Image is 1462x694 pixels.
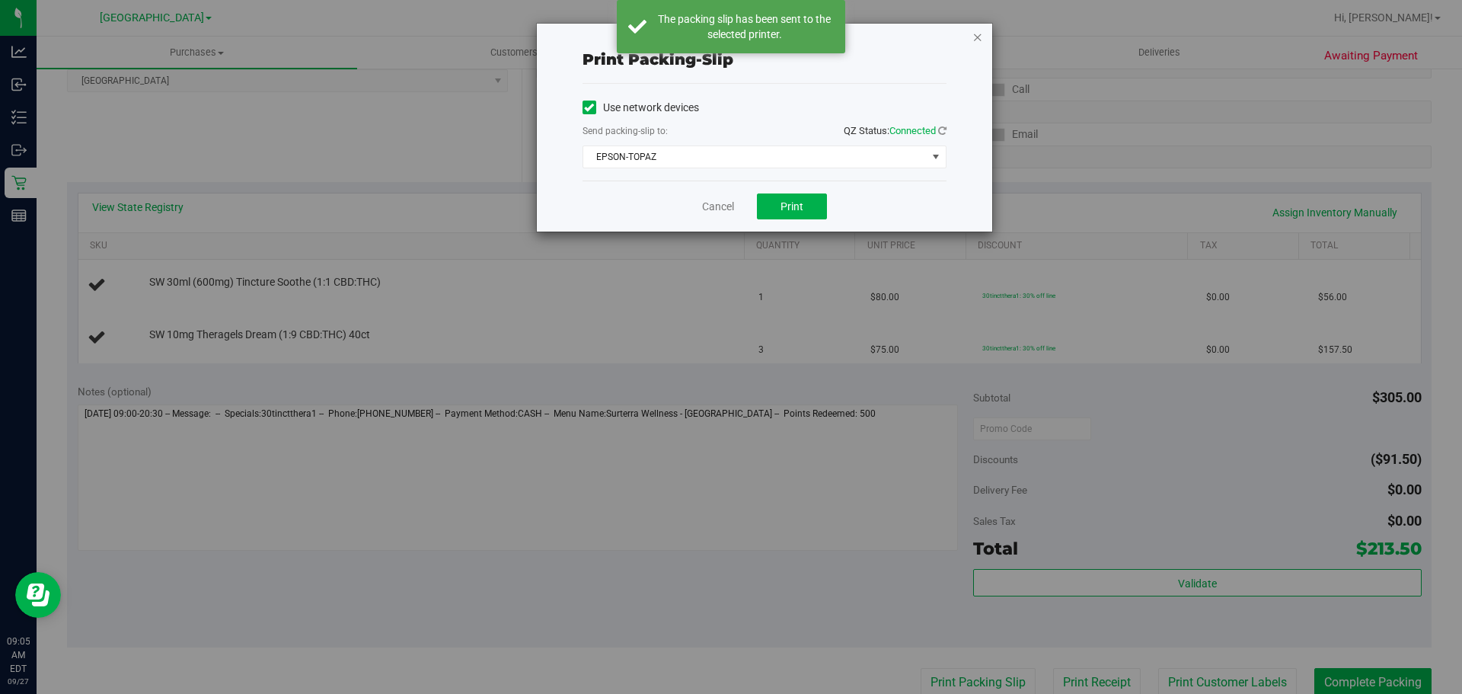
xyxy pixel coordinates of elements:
[757,193,827,219] button: Print
[702,199,734,215] a: Cancel
[583,146,927,168] span: EPSON-TOPAZ
[926,146,945,168] span: select
[583,100,699,116] label: Use network devices
[844,125,946,136] span: QZ Status:
[583,50,733,69] span: Print packing-slip
[889,125,936,136] span: Connected
[15,572,61,618] iframe: Resource center
[655,11,834,42] div: The packing slip has been sent to the selected printer.
[583,124,668,138] label: Send packing-slip to:
[780,200,803,213] span: Print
